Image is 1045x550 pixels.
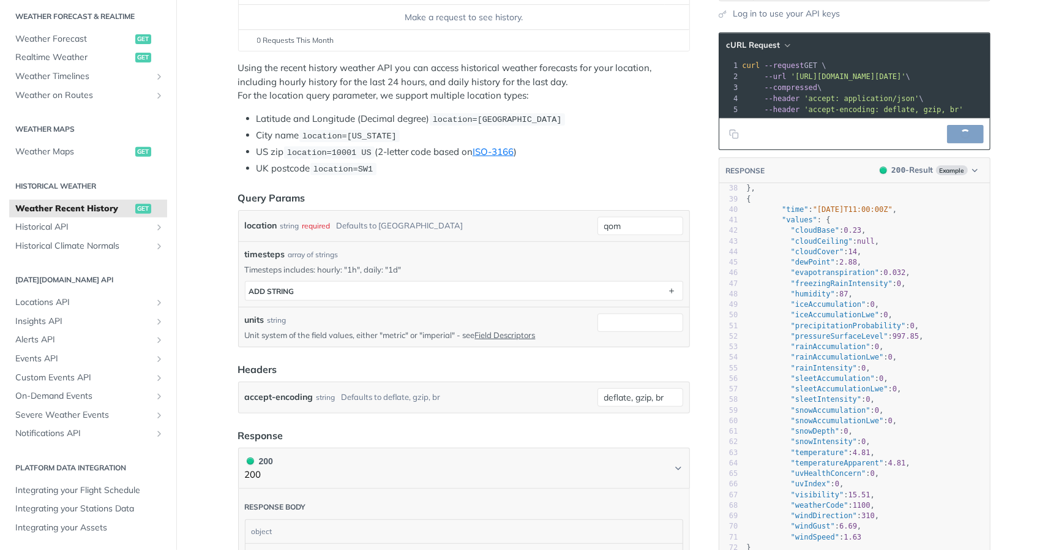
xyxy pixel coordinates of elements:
span: "[DATE]T11:00:00Z" [813,205,893,214]
span: : , [747,448,875,457]
span: Weather Maps [15,146,132,158]
span: "snowIntensity" [791,437,857,446]
span: "evapotranspiration" [791,268,880,277]
div: string [268,315,287,326]
span: --request [765,61,804,70]
a: ISO-3166 [473,146,514,157]
div: 56 [719,374,738,384]
span: "cloudCeiling" [791,237,853,246]
span: : { [747,216,831,224]
div: string [316,388,335,406]
div: 65 [719,469,738,479]
span: "temperatureApparent" [791,459,884,467]
button: 200200-ResultExample [874,164,983,176]
span: 1.63 [844,533,861,541]
button: 200 200200 [245,454,683,482]
span: { [747,195,751,203]
span: 0 [861,437,866,446]
button: Show subpages for Locations API [154,298,164,307]
div: Response body [245,502,306,512]
div: 3 [719,82,740,93]
span: \ [743,94,924,103]
div: Headers [238,362,277,377]
span: : , [747,522,862,530]
div: 41 [719,215,738,225]
div: 40 [719,205,738,215]
span: 0 [888,416,893,425]
span: : , [747,279,906,288]
span: 'accept: application/json' [804,94,920,103]
div: Query Params [238,190,305,205]
span: Severe Weather Events [15,409,151,421]
span: "cloudCover" [791,247,844,256]
span: : , [747,406,884,415]
span: 0 [910,322,915,330]
span: : , [747,395,875,404]
div: Response [238,428,283,443]
span: : , [747,258,862,266]
p: Unit system of the field values, either "metric" or "imperial" - see [245,330,593,341]
li: UK postcode [257,162,690,176]
span: Insights API [15,315,151,328]
span: 1100 [853,501,871,510]
span: Try It! [954,128,977,141]
span: Weather Forecast [15,33,132,45]
span: Custom Events API [15,372,151,384]
div: 42 [719,225,738,236]
div: - Result [891,164,933,176]
div: 44 [719,247,738,257]
div: 39 [719,194,738,205]
span: 'accept-encoding: deflate, gzip, br' [804,105,964,114]
a: Integrating your Assets [9,519,167,537]
span: location=[US_STATE] [302,132,397,141]
a: Weather on RoutesShow subpages for Weather on Routes [9,86,167,105]
span: --header [765,105,800,114]
li: US zip (2-letter code based on ) [257,145,690,159]
span: : , [747,501,875,510]
p: Using the recent history weather API you can access historical weather forecasts for your locatio... [238,61,690,103]
span: "snowAccumulation" [791,406,871,415]
span: 200 [247,458,254,465]
div: 46 [719,268,738,278]
span: \ [743,83,822,92]
h2: Historical Weather [9,181,167,192]
button: Try It! [947,125,984,143]
span: 0.032 [883,268,905,277]
button: RESPONSE [725,165,766,177]
div: 2 [719,71,740,82]
span: "humidity" [791,290,835,298]
span: 2.88 [839,258,857,266]
span: 0 [888,353,893,361]
span: "windSpeed" [791,533,839,541]
span: "pressureSurfaceLevel" [791,332,888,341]
span: 6.69 [839,522,857,530]
a: Weather Mapsget [9,143,167,161]
a: Alerts APIShow subpages for Alerts API [9,331,167,349]
li: City name [257,129,690,143]
li: Latitude and Longitude (Decimal degree) [257,112,690,126]
span: Historical Climate Normals [15,240,151,252]
span: "windDirection" [791,511,857,520]
a: Custom Events APIShow subpages for Custom Events API [9,369,167,387]
button: ADD string [245,282,683,300]
span: --header [765,94,800,103]
span: "iceAccumulation" [791,300,866,309]
div: 53 [719,342,738,352]
span: "uvHealthConcern" [791,469,866,478]
span: : , [747,353,897,361]
span: Integrating your Assets [15,522,164,534]
span: : , [747,332,924,341]
span: : , [747,385,902,393]
div: 57 [719,384,738,394]
div: 43 [719,236,738,247]
span: 0 [844,427,848,435]
a: Weather Recent Historyget [9,200,167,218]
span: Locations API [15,296,151,309]
span: "sleetIntensity" [791,395,862,404]
span: GET \ [743,61,826,70]
span: "precipitationProbability" [791,322,906,330]
span: 87 [839,290,848,298]
span: : , [747,205,897,214]
div: 50 [719,310,738,320]
span: : , [747,511,880,520]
